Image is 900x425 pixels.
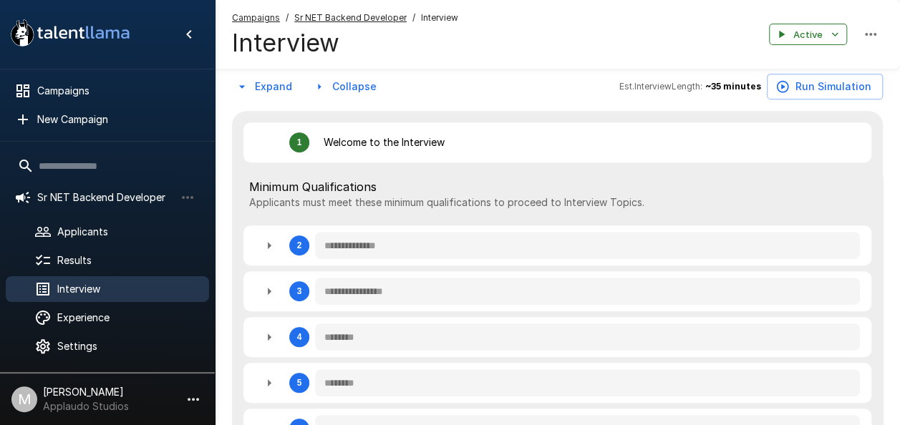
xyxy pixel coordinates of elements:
button: Collapse [309,74,382,100]
div: 2 [297,240,302,250]
div: 5 [297,378,302,388]
b: ~ 35 minutes [705,81,761,92]
p: Welcome to the Interview [324,135,445,150]
u: Campaigns [232,12,280,23]
div: 3 [297,286,302,296]
u: Sr NET Backend Developer [294,12,407,23]
div: 2 [243,225,871,265]
button: Active [769,24,847,46]
span: / [412,11,415,25]
span: Est. Interview Length: [619,79,702,94]
div: 3 [243,271,871,311]
div: 4 [297,332,302,342]
div: 4 [243,317,871,357]
button: Expand [232,74,298,100]
div: 1 [297,137,302,147]
span: Minimum Qualifications [249,178,866,195]
span: / [286,11,289,25]
span: Interview [421,11,458,25]
div: 5 [243,363,871,403]
button: Run Simulation [767,74,883,100]
h4: Interview [232,28,458,58]
p: Applicants must meet these minimum qualifications to proceed to Interview Topics. [249,195,866,210]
